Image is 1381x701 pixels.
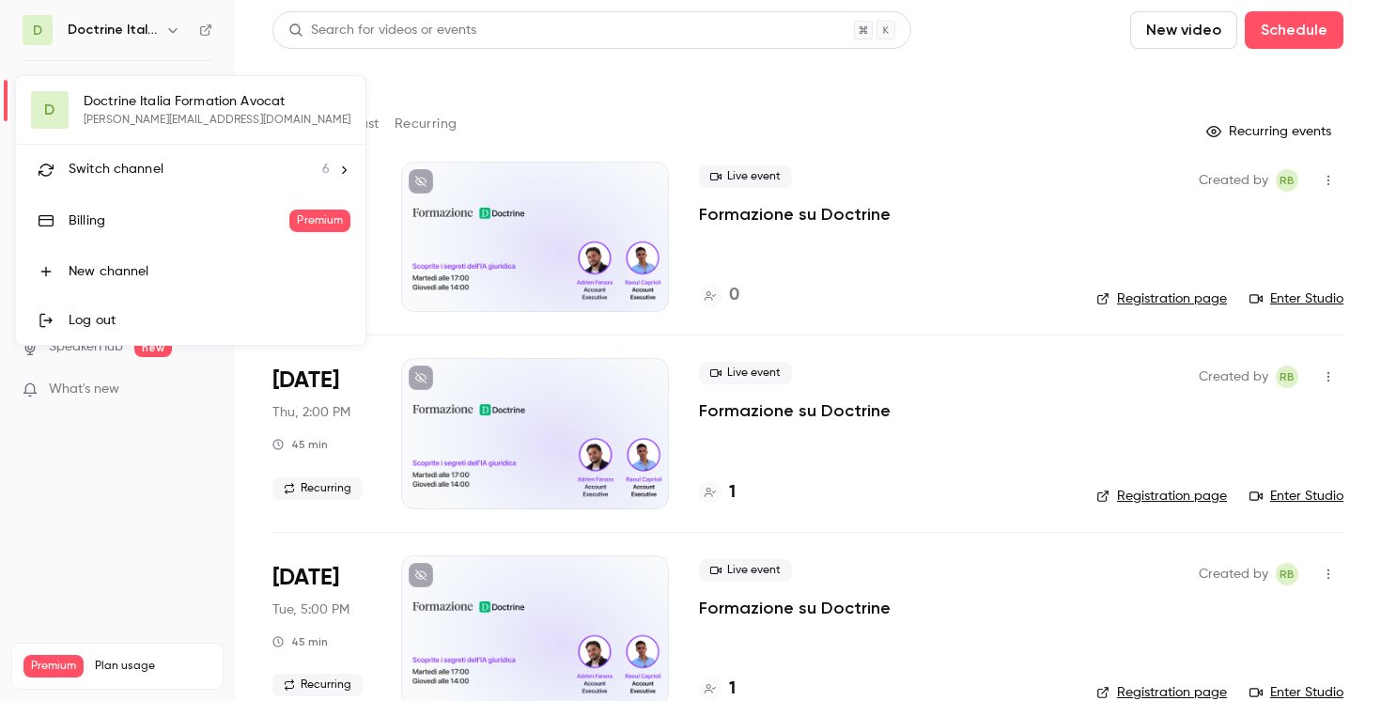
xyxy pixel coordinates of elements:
span: Premium [289,210,350,232]
span: Switch channel [69,160,163,179]
span: 6 [322,160,330,179]
div: Log out [69,311,350,330]
div: Billing [69,211,289,230]
div: New channel [69,262,350,281]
